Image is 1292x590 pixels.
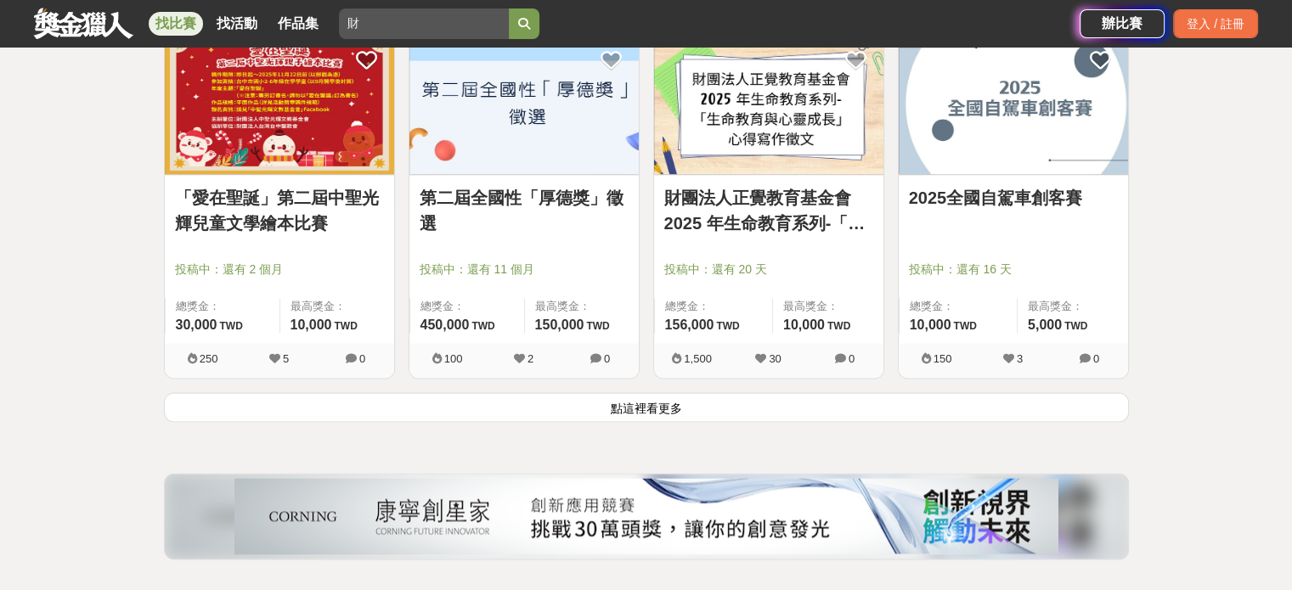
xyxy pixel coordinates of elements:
img: 26832ba5-e3c6-4c80-9a06-d1bc5d39966c.png [234,478,1058,554]
span: TWD [827,320,850,332]
span: 10,000 [291,317,332,332]
span: 30,000 [176,317,217,332]
span: 投稿中：還有 2 個月 [175,261,384,278]
span: 0 [849,352,855,365]
span: 5,000 [1028,317,1062,332]
img: Cover Image [899,33,1128,175]
span: TWD [586,320,609,332]
a: 作品集 [271,12,325,36]
span: 總獎金： [176,298,269,315]
span: 總獎金： [420,298,514,315]
span: 投稿中：還有 11 個月 [420,261,629,278]
span: 100 [444,352,463,365]
span: TWD [219,320,242,332]
span: TWD [1064,320,1087,332]
img: Cover Image [409,33,639,175]
span: TWD [334,320,357,332]
img: Cover Image [165,33,394,175]
a: 第二屆全國性「厚德獎」徵選 [420,185,629,236]
a: 「愛在聖誕」第二屆中聖光輝兒童文學繪本比賽 [175,185,384,236]
button: 點這裡看更多 [164,392,1129,422]
span: 10,000 [910,317,951,332]
span: TWD [471,320,494,332]
input: 2025 反詐視界—全國影片競賽 [339,8,509,39]
span: TWD [953,320,976,332]
span: 250 [200,352,218,365]
span: 1,500 [684,352,712,365]
a: Cover Image [654,33,883,176]
a: 2025全國自駕車創客賽 [909,185,1118,211]
span: 30 [769,352,781,365]
span: TWD [716,320,739,332]
span: 最高獎金： [291,298,384,315]
span: 450,000 [420,317,470,332]
span: 5 [283,352,289,365]
span: 156,000 [665,317,714,332]
span: 最高獎金： [535,298,629,315]
a: 財團法人正覺教育基金會 2025 年生命教育系列-「生命教育與心靈成長」心得寫作徵文 [664,185,873,236]
span: 0 [359,352,365,365]
span: 最高獎金： [1028,298,1118,315]
a: 找活動 [210,12,264,36]
a: 找比賽 [149,12,203,36]
a: Cover Image [899,33,1128,176]
span: 2 [528,352,533,365]
img: Cover Image [654,33,883,175]
span: 總獎金： [910,298,1007,315]
a: Cover Image [165,33,394,176]
span: 投稿中：還有 16 天 [909,261,1118,278]
span: 總獎金： [665,298,762,315]
span: 150 [934,352,952,365]
span: 最高獎金： [783,298,873,315]
div: 登入 / 註冊 [1173,9,1258,38]
span: 投稿中：還有 20 天 [664,261,873,278]
span: 10,000 [783,317,825,332]
span: 0 [1093,352,1099,365]
a: 辦比賽 [1080,9,1165,38]
span: 3 [1017,352,1023,365]
span: 0 [604,352,610,365]
span: 150,000 [535,317,584,332]
a: Cover Image [409,33,639,176]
